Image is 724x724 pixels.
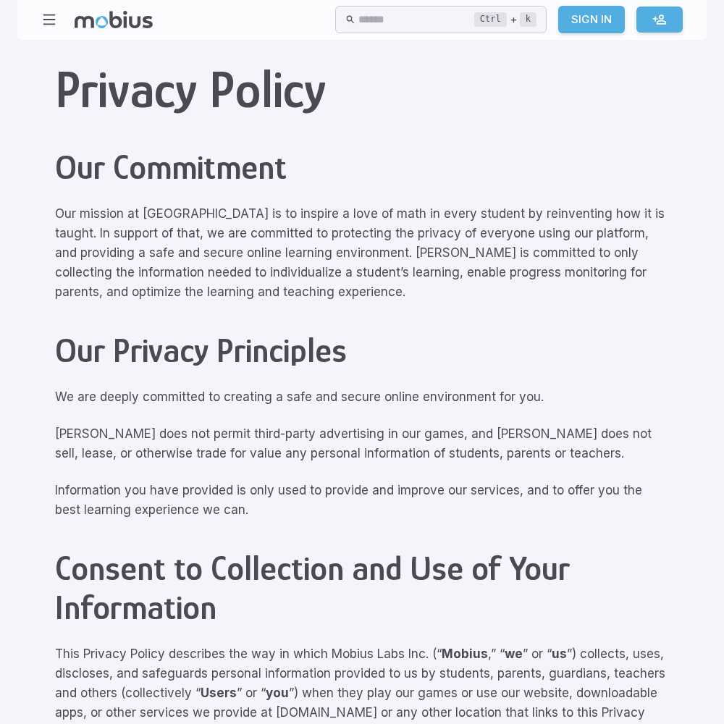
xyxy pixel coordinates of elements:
[55,331,669,370] h2: Our Privacy Principles
[55,549,669,627] h2: Consent to Collection and Use of Your Information
[55,148,669,187] h2: Our Commitment
[55,481,669,520] p: Information you have provided is only used to provide and improve our services, and to offer you ...
[266,686,289,700] strong: you
[474,11,536,28] div: +
[55,424,669,463] p: [PERSON_NAME] does not permit third-party advertising in our games, and [PERSON_NAME] does not se...
[520,12,536,27] kbd: k
[474,12,507,27] kbd: Ctrl
[505,647,523,661] strong: we
[442,647,488,661] strong: Mobius
[55,387,669,407] p: We are deeply committed to creating a safe and secure online environment for you.
[55,204,669,302] p: Our mission at [GEOGRAPHIC_DATA] is to inspire a love of math in every student by reinventing how...
[552,647,567,661] strong: us
[55,60,669,119] h1: Privacy Policy
[201,686,237,700] strong: Users
[558,6,625,33] a: Sign In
